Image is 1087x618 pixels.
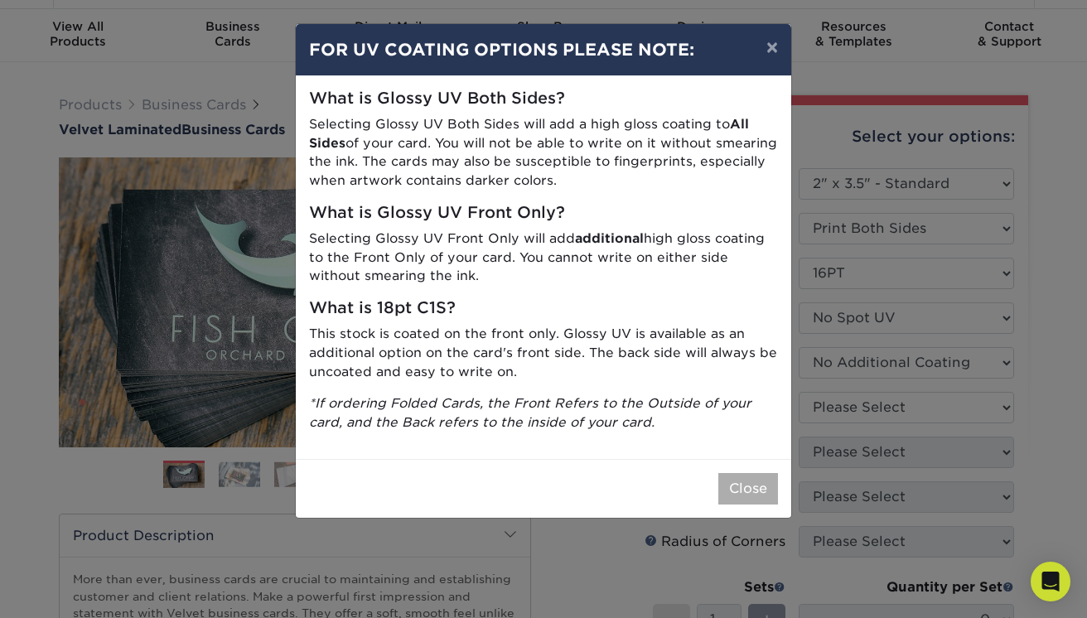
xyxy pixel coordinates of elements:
[753,24,791,70] button: ×
[309,89,778,109] h5: What is Glossy UV Both Sides?
[718,473,778,505] button: Close
[309,116,749,151] strong: All Sides
[309,37,778,62] h4: FOR UV COATING OPTIONS PLEASE NOTE:
[309,229,778,286] p: Selecting Glossy UV Front Only will add high gloss coating to the Front Only of your card. You ca...
[309,115,778,191] p: Selecting Glossy UV Both Sides will add a high gloss coating to of your card. You will not be abl...
[575,230,644,246] strong: additional
[309,204,778,223] h5: What is Glossy UV Front Only?
[309,395,751,430] i: *If ordering Folded Cards, the Front Refers to the Outside of your card, and the Back refers to t...
[309,325,778,381] p: This stock is coated on the front only. Glossy UV is available as an additional option on the car...
[309,299,778,318] h5: What is 18pt C1S?
[1031,562,1070,601] div: Open Intercom Messenger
